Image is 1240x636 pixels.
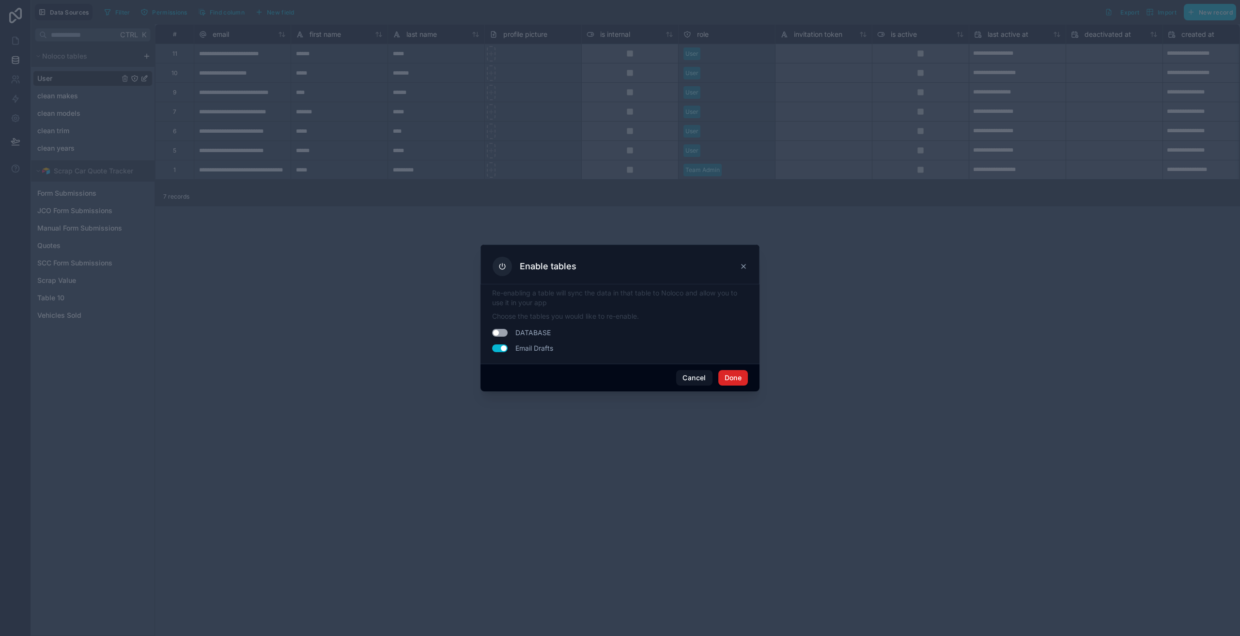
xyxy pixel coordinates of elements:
button: Done [718,370,748,386]
p: Re-enabling a table will sync the data in that table to Noloco and allow you to use it in your app [492,288,748,308]
span: DATABASE [515,328,551,338]
p: Choose the tables you would like to re-enable. [492,311,748,321]
h3: Enable tables [520,261,576,272]
span: Email Drafts [515,343,553,353]
button: Cancel [676,370,712,386]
